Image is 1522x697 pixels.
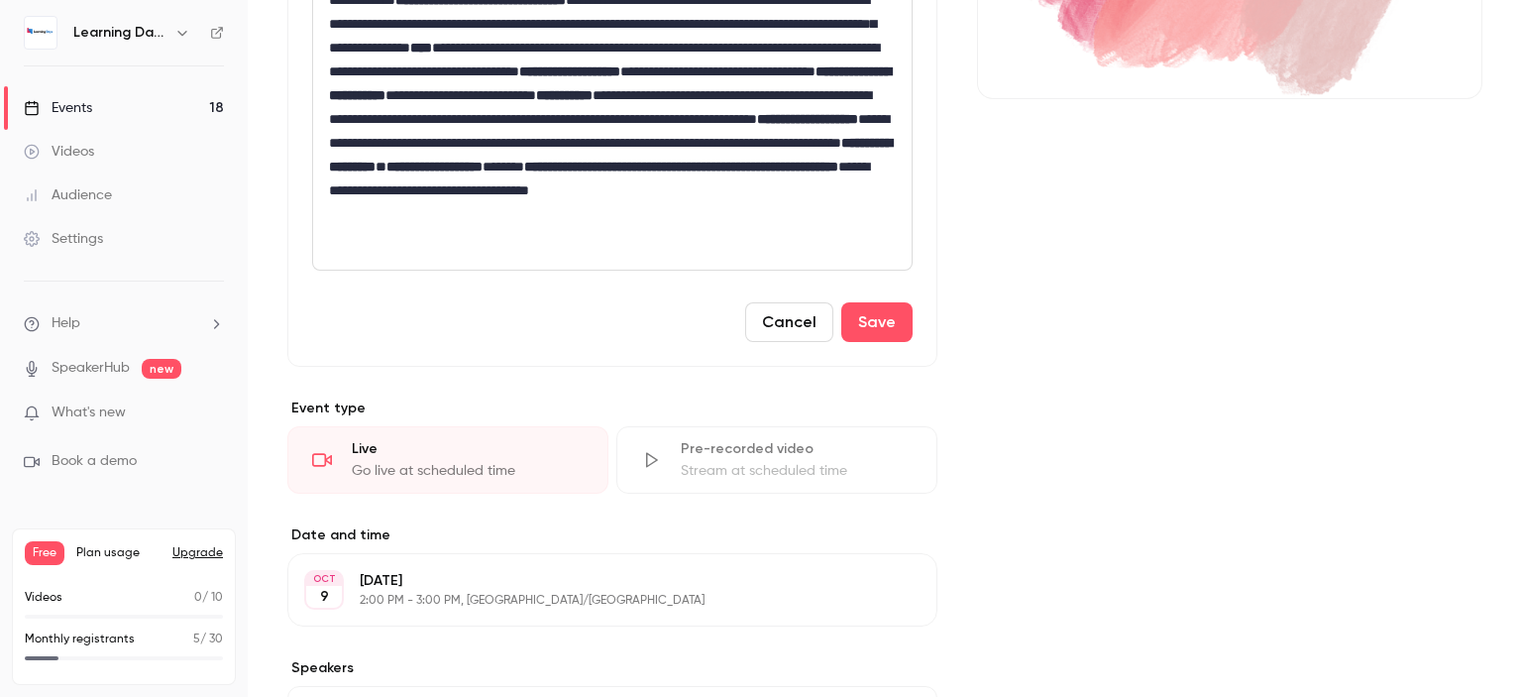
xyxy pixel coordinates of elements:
div: Domaine [102,117,153,130]
div: Audience [24,185,112,205]
div: Mots-clés [247,117,303,130]
p: 9 [320,587,329,607]
label: Date and time [287,525,937,545]
div: Domaine: [DOMAIN_NAME] [52,52,224,67]
button: Save [841,302,913,342]
span: 5 [193,634,200,645]
div: LiveGo live at scheduled time [287,426,608,494]
li: help-dropdown-opener [24,313,224,334]
p: / 10 [194,589,223,607]
img: logo_orange.svg [32,32,48,48]
p: 2:00 PM - 3:00 PM, [GEOGRAPHIC_DATA]/[GEOGRAPHIC_DATA] [360,593,832,609]
div: v 4.0.25 [55,32,97,48]
label: Speakers [287,658,937,678]
div: Live [352,439,584,459]
span: new [142,359,181,379]
p: Monthly registrants [25,631,135,648]
p: [DATE] [360,571,832,591]
div: Videos [24,142,94,162]
a: SpeakerHub [52,358,130,379]
div: Settings [24,229,103,249]
span: 0 [194,592,202,604]
div: Pre-recorded videoStream at scheduled time [616,426,937,494]
div: OCT [306,572,342,586]
button: Cancel [745,302,833,342]
p: / 30 [193,631,223,648]
span: What's new [52,403,126,423]
p: Videos [25,589,62,607]
img: website_grey.svg [32,52,48,67]
div: Stream at scheduled time [681,461,913,481]
button: Upgrade [172,545,223,561]
div: Events [24,98,92,118]
span: Book a demo [52,451,137,472]
div: Pre-recorded video [681,439,913,459]
span: Help [52,313,80,334]
img: tab_keywords_by_traffic_grey.svg [225,115,241,131]
h6: Learning Days [73,23,166,43]
img: tab_domain_overview_orange.svg [80,115,96,131]
p: Event type [287,399,937,418]
span: Free [25,541,64,565]
img: Learning Days [25,17,56,49]
div: Go live at scheduled time [352,461,584,481]
span: Plan usage [76,545,161,561]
